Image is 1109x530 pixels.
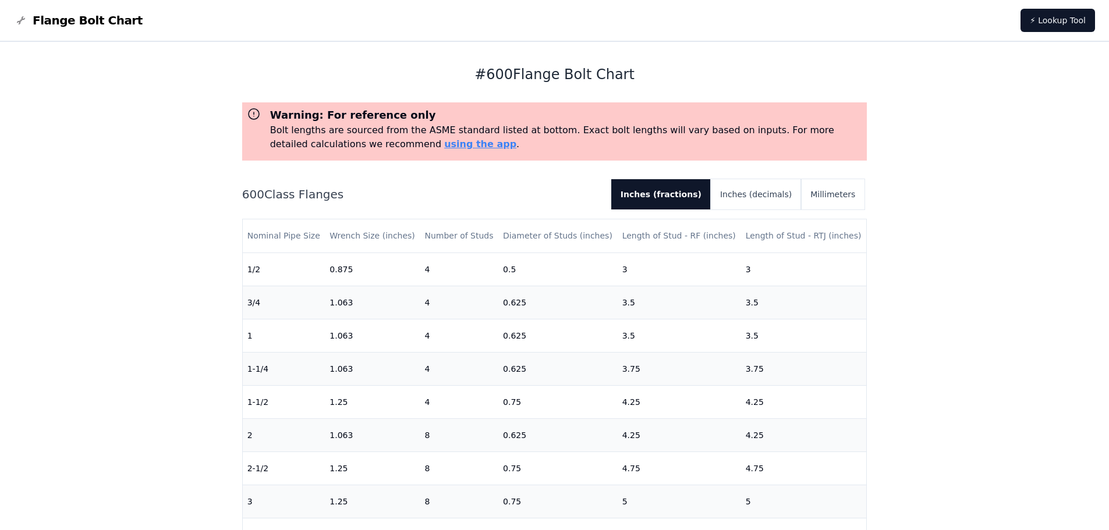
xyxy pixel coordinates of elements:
[618,286,741,319] td: 3.5
[611,179,711,209] button: Inches (fractions)
[741,286,867,319] td: 3.5
[325,485,420,518] td: 1.25
[243,252,325,286] td: 1/2
[420,385,498,418] td: 4
[618,418,741,451] td: 4.25
[420,485,498,518] td: 8
[325,451,420,485] td: 1.25
[325,219,420,252] th: Wrench Size (inches)
[325,286,420,319] td: 1.063
[741,385,867,418] td: 4.25
[741,418,867,451] td: 4.25
[325,352,420,385] td: 1.063
[618,451,741,485] td: 4.75
[420,319,498,352] td: 4
[243,451,325,485] td: 2-1/2
[444,138,516,150] a: using the app
[741,252,867,286] td: 3
[420,418,498,451] td: 8
[498,418,618,451] td: 0.625
[325,418,420,451] td: 1.063
[420,252,498,286] td: 4
[243,319,325,352] td: 1
[420,219,498,252] th: Number of Studs
[741,451,867,485] td: 4.75
[243,219,325,252] th: Nominal Pipe Size
[325,385,420,418] td: 1.25
[498,286,618,319] td: 0.625
[14,12,143,29] a: Flange Bolt Chart LogoFlange Bolt Chart
[741,352,867,385] td: 3.75
[243,485,325,518] td: 3
[243,286,325,319] td: 3/4
[420,352,498,385] td: 4
[1021,9,1095,32] a: ⚡ Lookup Tool
[270,123,863,151] p: Bolt lengths are sourced from the ASME standard listed at bottom. Exact bolt lengths will vary ba...
[498,219,618,252] th: Diameter of Studs (inches)
[618,252,741,286] td: 3
[243,352,325,385] td: 1-1/4
[325,319,420,352] td: 1.063
[498,485,618,518] td: 0.75
[741,319,867,352] td: 3.5
[801,179,864,209] button: Millimeters
[618,319,741,352] td: 3.5
[242,186,602,202] h2: 600 Class Flanges
[325,252,420,286] td: 0.875
[618,352,741,385] td: 3.75
[741,219,867,252] th: Length of Stud - RTJ (inches)
[420,451,498,485] td: 8
[270,107,863,123] h3: Warning: For reference only
[243,385,325,418] td: 1-1/2
[498,385,618,418] td: 0.75
[243,418,325,451] td: 2
[618,219,741,252] th: Length of Stud - RF (inches)
[711,179,801,209] button: Inches (decimals)
[498,451,618,485] td: 0.75
[33,12,143,29] span: Flange Bolt Chart
[498,319,618,352] td: 0.625
[498,352,618,385] td: 0.625
[618,485,741,518] td: 5
[741,485,867,518] td: 5
[420,286,498,319] td: 4
[14,13,28,27] img: Flange Bolt Chart Logo
[498,252,618,286] td: 0.5
[618,385,741,418] td: 4.25
[242,65,867,84] h1: # 600 Flange Bolt Chart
